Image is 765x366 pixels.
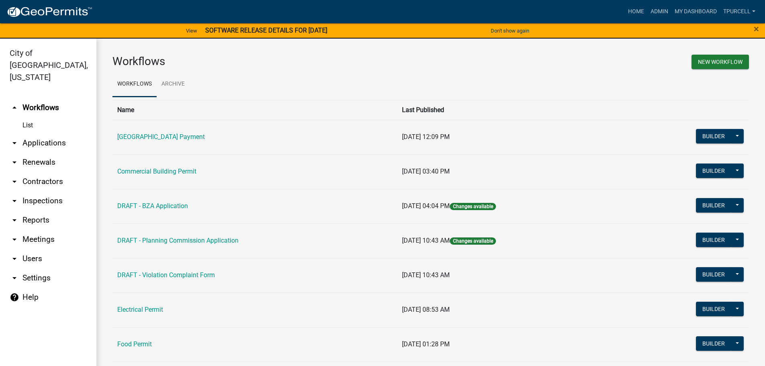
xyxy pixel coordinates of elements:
[10,292,19,302] i: help
[10,196,19,206] i: arrow_drop_down
[450,203,496,210] span: Changes available
[402,340,450,348] span: [DATE] 01:28 PM
[117,271,215,279] a: DRAFT - Violation Complaint Form
[696,164,731,178] button: Builder
[402,271,450,279] span: [DATE] 10:43 AM
[696,198,731,213] button: Builder
[696,336,731,351] button: Builder
[696,129,731,143] button: Builder
[696,233,731,247] button: Builder
[488,24,532,37] button: Don't show again
[671,4,720,19] a: My Dashboard
[112,100,397,120] th: Name
[402,133,450,141] span: [DATE] 12:09 PM
[696,267,731,282] button: Builder
[696,302,731,316] button: Builder
[117,133,205,141] a: [GEOGRAPHIC_DATA] Payment
[157,72,190,97] a: Archive
[402,168,450,175] span: [DATE] 03:40 PM
[10,273,19,283] i: arrow_drop_down
[10,138,19,148] i: arrow_drop_down
[117,237,239,244] a: DRAFT - Planning Commission Application
[397,100,622,120] th: Last Published
[10,254,19,264] i: arrow_drop_down
[117,168,196,175] a: Commercial Building Permit
[10,103,19,112] i: arrow_drop_up
[10,235,19,244] i: arrow_drop_down
[754,24,759,34] button: Close
[10,177,19,186] i: arrow_drop_down
[402,237,450,244] span: [DATE] 10:43 AM
[10,215,19,225] i: arrow_drop_down
[10,157,19,167] i: arrow_drop_down
[625,4,647,19] a: Home
[754,23,759,35] span: ×
[647,4,671,19] a: Admin
[117,202,188,210] a: DRAFT - BZA Application
[692,55,749,69] button: New Workflow
[402,202,450,210] span: [DATE] 04:04 PM
[402,306,450,313] span: [DATE] 08:53 AM
[450,237,496,245] span: Changes available
[720,4,759,19] a: Tpurcell
[112,55,425,68] h3: Workflows
[117,340,152,348] a: Food Permit
[112,72,157,97] a: Workflows
[205,27,327,34] strong: SOFTWARE RELEASE DETAILS FOR [DATE]
[183,24,200,37] a: View
[117,306,163,313] a: Electrical Permit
